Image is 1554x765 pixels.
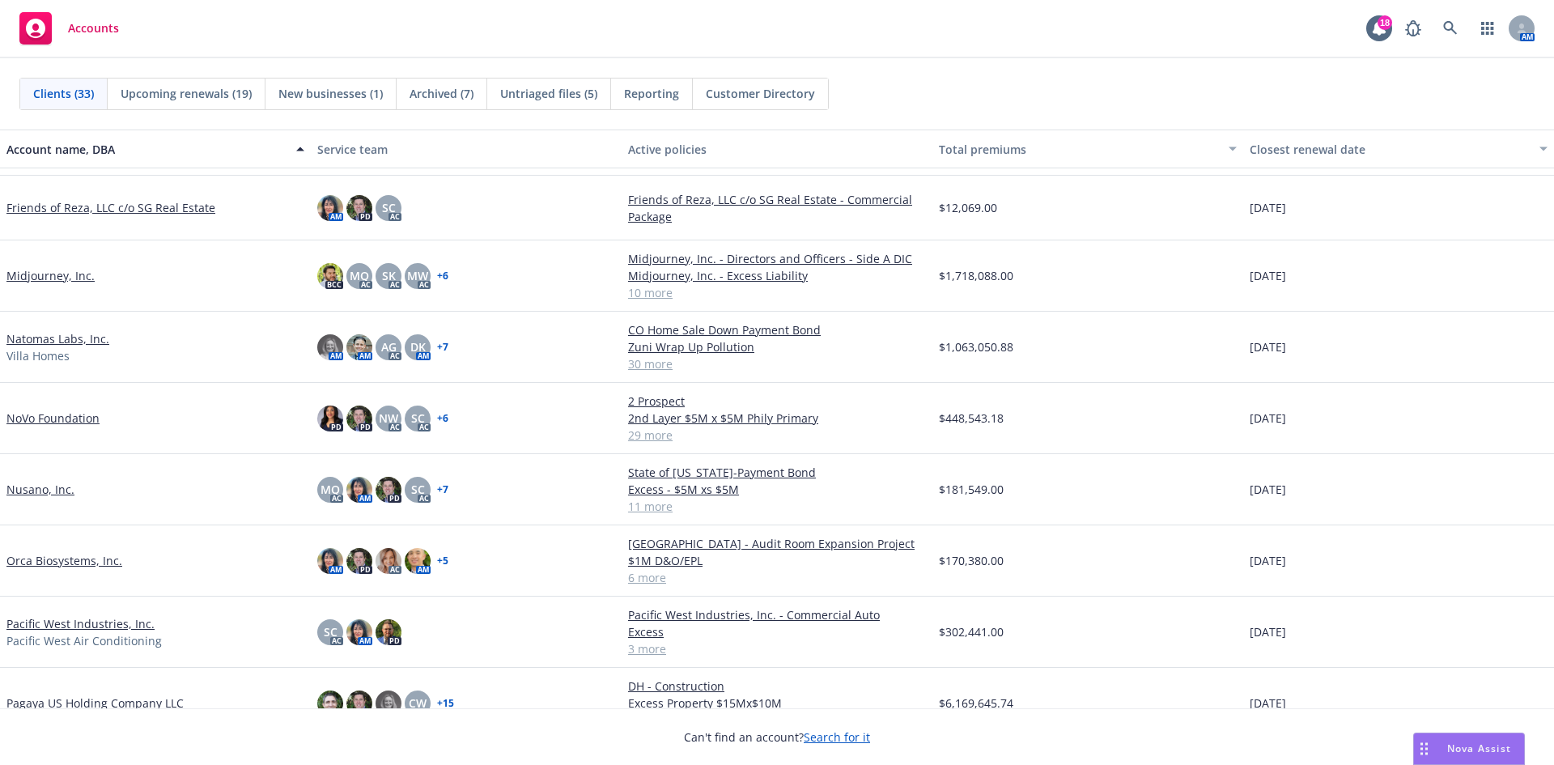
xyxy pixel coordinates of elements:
a: Friends of Reza, LLC c/o SG Real Estate - Commercial Package [628,191,926,225]
span: Villa Homes [6,347,70,364]
span: [DATE] [1250,552,1286,569]
span: Pacific West Air Conditioning [6,632,162,649]
span: Archived (7) [410,85,473,102]
span: SC [324,623,338,640]
span: Customer Directory [706,85,815,102]
a: 2 Prospect [628,393,926,410]
span: $6,169,645.74 [939,695,1013,712]
a: Switch app [1471,12,1504,45]
a: Report a Bug [1397,12,1429,45]
button: Total premiums [932,130,1243,168]
span: SK [382,267,396,284]
a: + 7 [437,342,448,352]
span: $448,543.18 [939,410,1004,427]
img: photo [346,691,372,716]
a: Accounts [13,6,125,51]
span: MQ [350,267,369,284]
a: 30 more [628,355,926,372]
div: Active policies [628,141,926,158]
a: Midjourney, Inc. - Directors and Officers - Side A DIC [628,250,926,267]
a: Zuni Wrap Up Pollution [628,338,926,355]
span: $302,441.00 [939,623,1004,640]
span: Untriaged files (5) [500,85,597,102]
span: MQ [321,481,340,498]
span: AG [381,338,397,355]
img: photo [376,691,401,716]
div: Service team [317,141,615,158]
span: CW [409,695,427,712]
button: Closest renewal date [1243,130,1554,168]
span: DK [410,338,426,355]
a: Pacific West Industries, Inc. [6,615,155,632]
span: [DATE] [1250,623,1286,640]
span: NW [379,410,398,427]
button: Nova Assist [1413,733,1525,765]
span: New businesses (1) [278,85,383,102]
a: Midjourney, Inc. - Excess Liability [628,267,926,284]
a: $1M D&O/EPL [628,552,926,569]
img: photo [346,334,372,360]
span: $12,069.00 [939,199,997,216]
span: Nova Assist [1447,742,1511,755]
span: MW [407,267,428,284]
a: 6 more [628,569,926,586]
a: Excess Property $15Mx$10M [628,695,926,712]
a: Orca Biosystems, Inc. [6,552,122,569]
span: Accounts [68,22,119,35]
a: Pagaya US Holding Company LLC [6,695,184,712]
img: photo [405,548,431,574]
a: Search for it [804,729,870,745]
a: 11 more [628,498,926,515]
img: photo [317,691,343,716]
a: Search [1434,12,1467,45]
img: photo [376,548,401,574]
img: photo [346,477,372,503]
a: Midjourney, Inc. [6,267,95,284]
span: [DATE] [1250,267,1286,284]
span: Clients (33) [33,85,94,102]
span: [DATE] [1250,410,1286,427]
img: photo [317,548,343,574]
button: Active policies [622,130,932,168]
a: NoVo Foundation [6,410,100,427]
span: $170,380.00 [939,552,1004,569]
a: CO Home Sale Down Payment Bond [628,321,926,338]
div: Drag to move [1414,733,1434,764]
a: Pacific West Industries, Inc. - Commercial Auto [628,606,926,623]
span: [DATE] [1250,695,1286,712]
div: Closest renewal date [1250,141,1530,158]
a: + 15 [437,699,454,708]
span: Upcoming renewals (19) [121,85,252,102]
img: photo [317,406,343,431]
div: Total premiums [939,141,1219,158]
span: Can't find an account? [684,729,870,746]
a: + 5 [437,556,448,566]
span: $181,549.00 [939,481,1004,498]
a: + 7 [437,485,448,495]
a: Excess - $5M xs $5M [628,481,926,498]
span: SC [411,481,425,498]
a: 29 more [628,427,926,444]
img: photo [317,195,343,221]
img: photo [346,406,372,431]
span: SC [411,410,425,427]
span: $1,063,050.88 [939,338,1013,355]
a: Excess [628,623,926,640]
img: photo [346,619,372,645]
span: [DATE] [1250,338,1286,355]
span: [DATE] [1250,199,1286,216]
button: Service team [311,130,622,168]
div: Account name, DBA [6,141,287,158]
img: photo [376,477,401,503]
span: [DATE] [1250,481,1286,498]
a: + 6 [437,414,448,423]
a: State of [US_STATE]-Payment Bond [628,464,926,481]
a: Natomas Labs, Inc. [6,330,109,347]
img: photo [346,195,372,221]
img: photo [376,619,401,645]
span: SC [382,199,396,216]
